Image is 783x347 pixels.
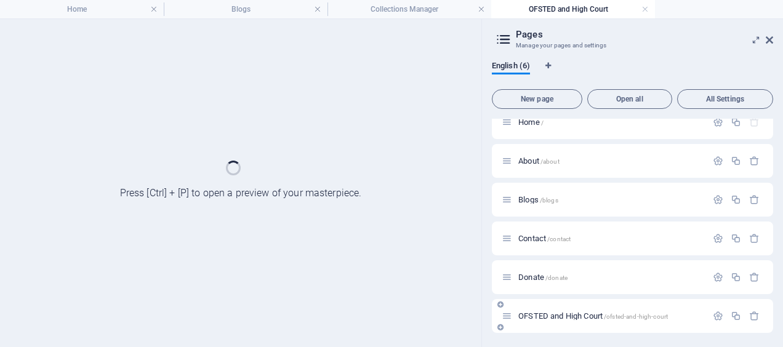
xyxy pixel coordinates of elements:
[749,117,760,127] div: The startpage cannot be deleted
[515,234,707,242] div: Contact/contact
[713,233,723,244] div: Settings
[164,2,327,16] h4: Blogs
[545,274,568,281] span: /donate
[749,233,760,244] div: Remove
[492,58,530,76] span: English (6)
[516,29,773,40] h2: Pages
[749,194,760,205] div: Remove
[540,158,560,165] span: /about
[547,236,571,242] span: /contact
[515,196,707,204] div: Blogs/blogs
[515,273,707,281] div: Donate/donate
[515,118,707,126] div: Home/
[327,2,491,16] h4: Collections Manager
[713,117,723,127] div: Settings
[749,272,760,282] div: Remove
[518,195,558,204] span: Click to open page
[731,194,741,205] div: Duplicate
[713,156,723,166] div: Settings
[518,311,668,321] span: OFSTED and High Court
[492,89,582,109] button: New page
[677,89,773,109] button: All Settings
[749,156,760,166] div: Remove
[518,156,560,166] span: Click to open page
[731,117,741,127] div: Duplicate
[515,157,707,165] div: About/about
[593,95,667,103] span: Open all
[731,311,741,321] div: Duplicate
[713,311,723,321] div: Settings
[731,233,741,244] div: Duplicate
[515,312,707,320] div: OFSTED and High Court/ofsted-and-high-court
[713,194,723,205] div: Settings
[604,313,668,320] span: /ofsted-and-high-court
[541,119,544,126] span: /
[731,272,741,282] div: Duplicate
[491,2,655,16] h4: OFSTED and High Court
[497,95,577,103] span: New page
[518,234,571,243] span: Click to open page
[731,156,741,166] div: Duplicate
[683,95,768,103] span: All Settings
[713,272,723,282] div: Settings
[516,40,749,51] h3: Manage your pages and settings
[518,118,544,127] span: Click to open page
[518,273,568,282] span: Donate
[540,197,558,204] span: /blogs
[492,61,773,84] div: Language Tabs
[587,89,672,109] button: Open all
[749,311,760,321] div: Remove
